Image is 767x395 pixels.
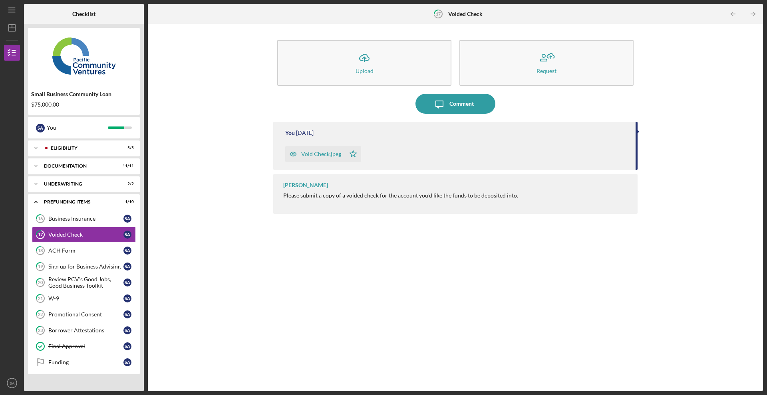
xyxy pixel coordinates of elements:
div: S A [123,294,131,302]
div: S A [123,231,131,239]
tspan: 20 [38,280,43,285]
b: Checklist [72,11,95,17]
div: S A [123,326,131,334]
a: 18ACH FormSA [32,243,136,259]
div: ACH Form [48,247,123,254]
button: SA [4,375,20,391]
tspan: 17 [435,11,441,16]
tspan: 18 [38,248,43,253]
div: Documentation [44,164,114,168]
div: S A [123,247,131,255]
div: S A [123,310,131,318]
div: S A [123,263,131,271]
div: Prefunding Items [44,199,114,204]
div: S A [36,124,45,132]
a: 16Business InsuranceSA [32,211,136,227]
a: 22Promotional ConsentSA [32,306,136,322]
a: 19Sign up for Business AdvisingSA [32,259,136,275]
button: Upload [277,40,451,86]
a: 17Voided CheckSA [32,227,136,243]
img: Product logo [28,32,140,80]
div: Upload [356,68,374,74]
div: Eligibility [51,146,114,150]
div: $75,000.00 [31,101,137,108]
button: Request [459,40,634,86]
a: FundingSA [32,354,136,370]
a: 20Review PCV's Good Jobs, Good Business ToolkitSA [32,275,136,290]
div: Promotional Consent [48,311,123,318]
div: Funding [48,359,123,365]
div: You [285,130,295,136]
a: 21W-9SA [32,290,136,306]
div: [PERSON_NAME] [283,182,328,188]
div: S A [123,278,131,286]
div: Void Check.jpeg [301,151,341,157]
button: Void Check.jpeg [285,146,361,162]
div: Underwriting [44,182,114,186]
div: Voided Check [48,231,123,238]
div: Please submit a copy of a voided check for the account you'd like the funds to be deposited into. [283,192,518,199]
tspan: 19 [38,264,43,269]
div: Sign up for Business Advising [48,263,123,270]
b: Voided Check [448,11,483,17]
tspan: 17 [38,232,43,237]
text: SA [10,381,15,385]
div: S A [123,342,131,350]
time: 2025-10-03 17:19 [296,130,314,136]
button: Comment [415,94,495,114]
div: Small Business Community Loan [31,91,137,97]
div: W-9 [48,295,123,302]
div: You [47,121,108,134]
div: 5 / 5 [119,146,134,150]
div: Comment [449,94,474,114]
div: Business Insurance [48,215,123,222]
a: 23Borrower AttestationsSA [32,322,136,338]
div: 1 / 10 [119,199,134,204]
div: 11 / 11 [119,164,134,168]
tspan: 16 [38,216,43,221]
div: Borrower Attestations [48,327,123,334]
div: Final Approval [48,343,123,350]
tspan: 22 [38,312,43,317]
div: S A [123,215,131,223]
div: Request [537,68,556,74]
div: S A [123,358,131,366]
a: Final ApprovalSA [32,338,136,354]
div: 2 / 2 [119,182,134,186]
div: Review PCV's Good Jobs, Good Business Toolkit [48,276,123,289]
tspan: 21 [38,296,43,301]
tspan: 23 [38,328,43,333]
